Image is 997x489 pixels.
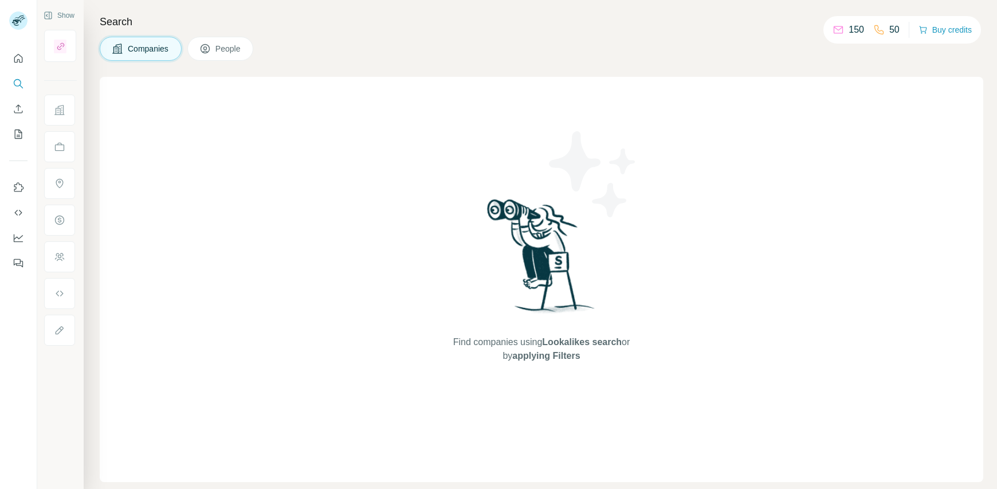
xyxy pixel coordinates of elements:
span: Companies [128,43,170,54]
span: Lookalikes search [542,337,622,347]
span: Find companies using or by [450,335,633,363]
h4: Search [100,14,983,30]
button: Feedback [9,253,28,273]
button: Search [9,73,28,94]
span: People [215,43,242,54]
button: Enrich CSV [9,99,28,119]
button: My lists [9,124,28,144]
button: Use Surfe on LinkedIn [9,177,28,198]
img: Surfe Illustration - Stars [541,123,645,226]
img: Surfe Illustration - Woman searching with binoculars [482,196,601,324]
span: applying Filters [512,351,580,361]
button: Buy credits [919,22,972,38]
button: Quick start [9,48,28,69]
button: Show [36,7,83,24]
button: Dashboard [9,228,28,248]
button: Use Surfe API [9,202,28,223]
p: 50 [889,23,900,37]
p: 150 [849,23,864,37]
